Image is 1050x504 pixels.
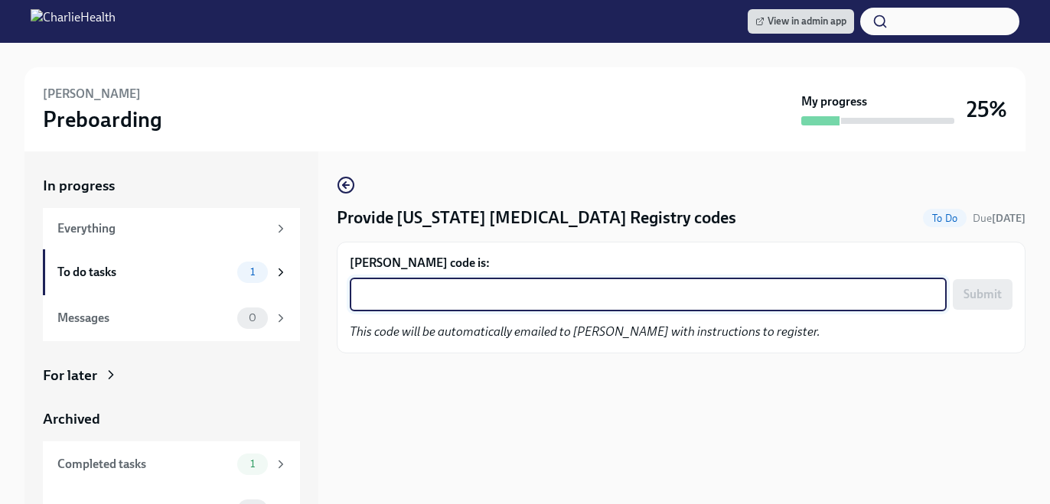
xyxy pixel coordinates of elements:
a: For later [43,366,300,385]
a: Everything [43,208,300,249]
div: For later [43,366,97,385]
a: Completed tasks1 [43,441,300,487]
span: Due [973,212,1026,225]
span: October 15th, 2025 08:00 [973,211,1026,226]
em: This code will be automatically emailed to [PERSON_NAME] with instructions to register. [350,324,820,339]
span: 1 [241,266,264,278]
strong: My progress [801,93,867,110]
span: 0 [240,312,266,324]
div: Messages [57,310,231,327]
span: 1 [241,458,264,470]
h3: Preboarding [43,106,162,133]
span: View in admin app [755,14,846,29]
h4: Provide [US_STATE] [MEDICAL_DATA] Registry codes [337,206,736,229]
a: View in admin app [748,9,854,34]
h3: 25% [967,96,1007,123]
div: Everything [57,220,268,237]
strong: [DATE] [992,212,1026,225]
label: [PERSON_NAME] code is: [350,255,1012,272]
div: Completed tasks [57,456,231,473]
span: To Do [923,213,967,224]
div: To do tasks [57,264,231,281]
a: Archived [43,409,300,429]
a: To do tasks1 [43,249,300,295]
a: In progress [43,176,300,196]
a: Messages0 [43,295,300,341]
h6: [PERSON_NAME] [43,86,141,102]
img: CharlieHealth [31,9,116,34]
